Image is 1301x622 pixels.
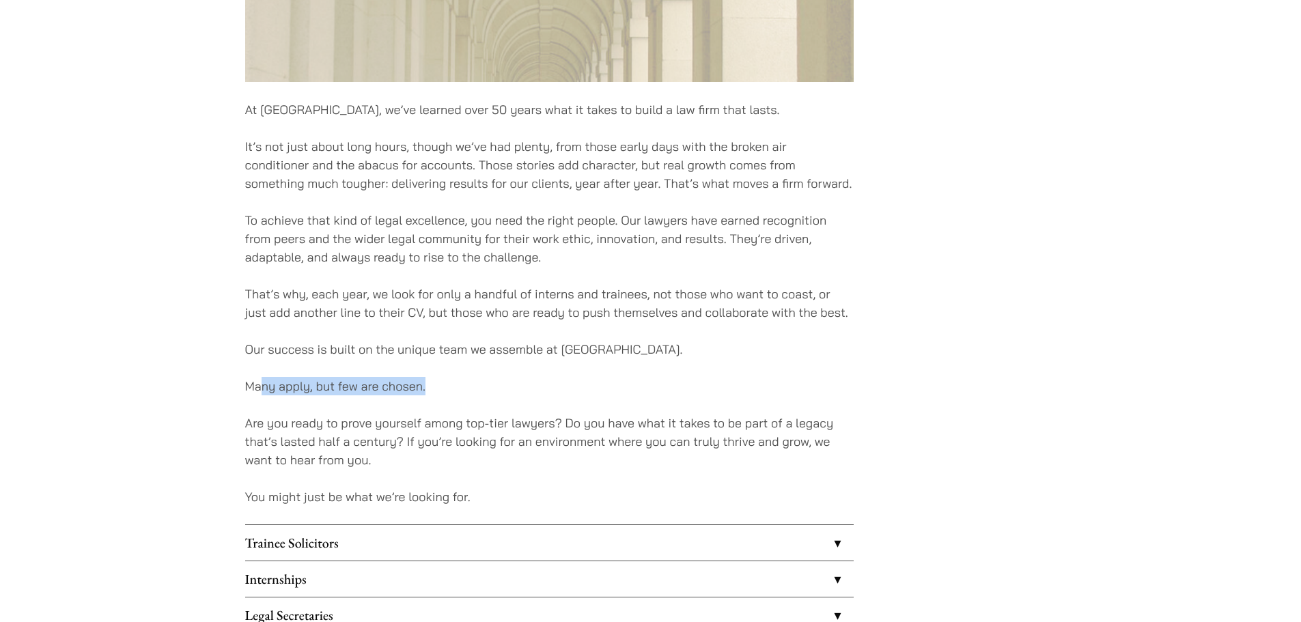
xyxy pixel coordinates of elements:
[245,100,854,119] p: At [GEOGRAPHIC_DATA], we’ve learned over 50 years what it takes to build a law firm that lasts.
[245,211,854,266] p: To achieve that kind of legal excellence, you need the right people. Our lawyers have earned reco...
[245,285,854,322] p: That’s why, each year, we look for only a handful of interns and trainees, not those who want to ...
[245,340,854,358] p: Our success is built on the unique team we assemble at [GEOGRAPHIC_DATA].
[245,414,854,469] p: Are you ready to prove yourself among top-tier lawyers? Do you have what it takes to be part of a...
[245,561,854,597] a: Internships
[245,525,854,561] a: Trainee Solicitors
[245,487,854,506] p: You might just be what we’re looking for.
[245,137,854,193] p: It’s not just about long hours, though we’ve had plenty, from those early days with the broken ai...
[245,377,854,395] p: Many apply, but few are chosen.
